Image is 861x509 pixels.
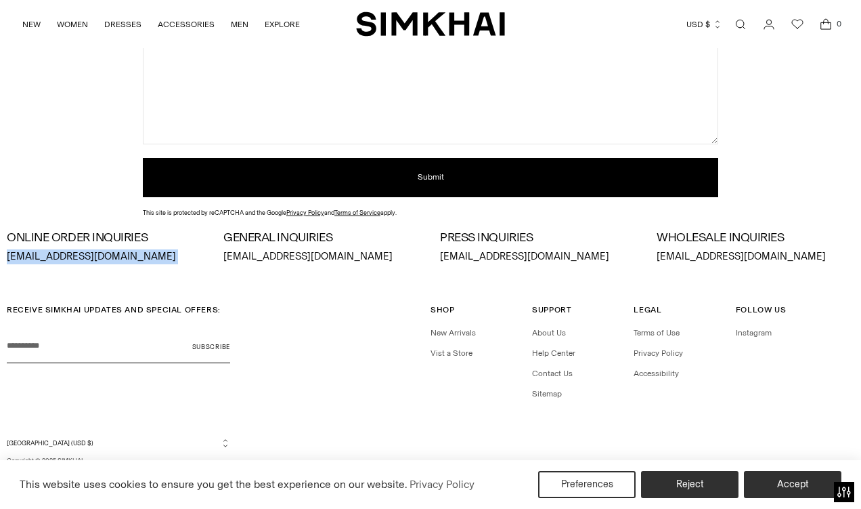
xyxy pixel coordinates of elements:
[223,249,421,264] p: [EMAIL_ADDRESS][DOMAIN_NAME]
[158,9,215,39] a: ACCESSORIES
[11,457,136,498] iframe: Sign Up via Text for Offers
[440,231,638,245] h3: PRESS INQUIRIES
[20,478,407,491] span: This website uses cookies to ensure you get the best experience on our website.
[736,305,786,314] span: Follow Us
[755,11,782,38] a: Go to the account page
[532,328,566,338] a: About Us
[657,249,854,264] p: [EMAIL_ADDRESS][DOMAIN_NAME]
[532,348,575,358] a: Help Center
[356,11,505,37] a: SIMKHAI
[430,305,454,314] span: Shop
[736,328,772,338] a: Instagram
[57,9,88,39] a: WOMEN
[407,474,477,495] a: Privacy Policy (opens in a new tab)
[784,11,811,38] a: Wishlist
[265,9,300,39] a: EXPLORE
[7,438,230,448] button: [GEOGRAPHIC_DATA] (USD $)
[192,329,230,363] button: Subscribe
[7,456,230,466] p: Copyright © 2025, .
[744,471,841,498] button: Accept
[7,249,204,264] p: [EMAIL_ADDRESS][DOMAIN_NAME]
[22,9,41,39] a: NEW
[634,305,661,314] span: Legal
[657,231,854,245] h3: WHOLESALE INQUIRIES
[833,18,845,30] span: 0
[532,389,562,399] a: Sitemap
[532,369,573,378] a: Contact Us
[634,348,683,358] a: Privacy Policy
[686,9,722,39] button: USD $
[532,305,571,314] span: Support
[223,231,421,245] h3: GENERAL INQUIRIES
[538,471,636,498] button: Preferences
[641,471,738,498] button: Reject
[7,231,204,245] h3: ONLINE ORDER INQUIRIES
[104,9,141,39] a: DRESSES
[430,348,472,358] a: Vist a Store
[430,328,476,338] a: New Arrivals
[334,209,380,216] a: Terms of Service
[634,328,680,338] a: Terms of Use
[231,9,248,39] a: MEN
[440,249,638,264] p: [EMAIL_ADDRESS][DOMAIN_NAME]
[286,209,324,216] a: Privacy Policy
[143,158,718,197] button: Submit
[634,369,679,378] a: Accessibility
[812,11,839,38] a: Open cart modal
[727,11,754,38] a: Open search modal
[7,305,221,314] span: RECEIVE SIMKHAI UPDATES AND SPECIAL OFFERS:
[143,208,718,218] div: This site is protected by reCAPTCHA and the Google and apply.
